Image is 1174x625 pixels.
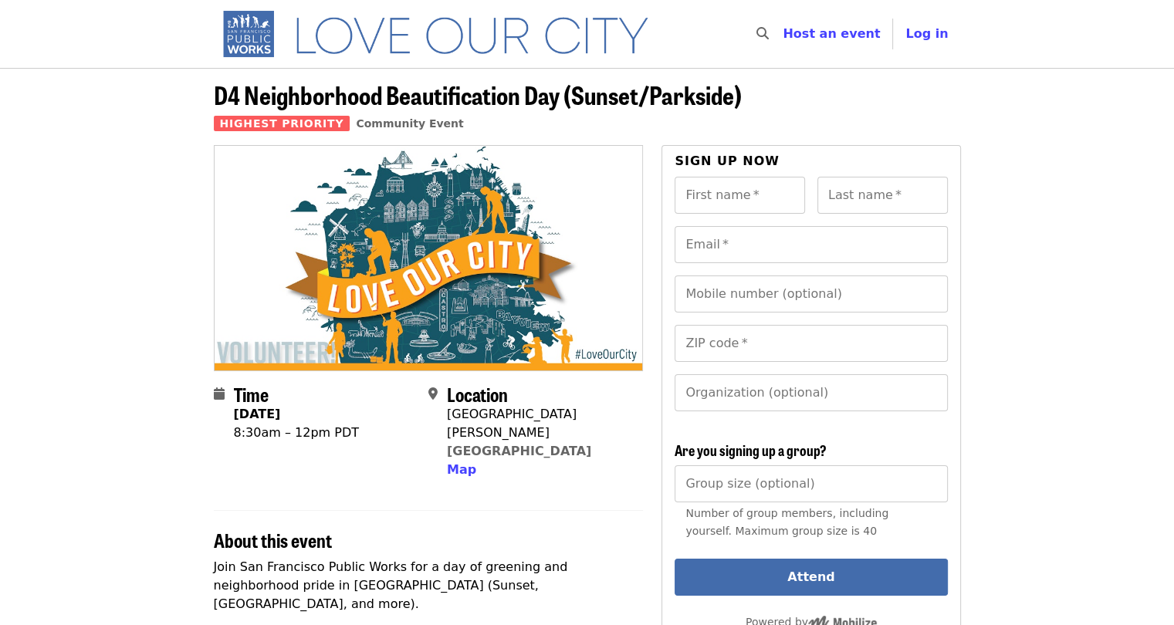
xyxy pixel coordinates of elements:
i: search icon [756,26,769,41]
input: Last name [817,177,948,214]
input: First name [675,177,805,214]
img: D4 Neighborhood Beautification Day (Sunset/Parkside) organized by SF Public Works [215,146,643,370]
a: [GEOGRAPHIC_DATA] [447,444,591,458]
button: Map [447,461,476,479]
i: calendar icon [214,387,225,401]
span: Are you signing up a group? [675,440,827,460]
span: Map [447,462,476,477]
span: About this event [214,526,332,553]
div: 8:30am – 12pm PDT [234,424,359,442]
strong: [DATE] [234,407,281,421]
a: Host an event [783,26,880,41]
button: Log in [893,19,960,49]
span: Highest Priority [214,116,350,131]
input: [object Object] [675,465,947,502]
span: Time [234,380,269,407]
span: D4 Neighborhood Beautification Day (Sunset/Parkside) [214,76,742,113]
input: Mobile number (optional) [675,275,947,312]
button: Attend [675,559,947,596]
span: Number of group members, including yourself. Maximum group size is 40 [685,507,888,537]
a: Community Event [356,117,463,130]
input: Search [778,15,790,52]
input: ZIP code [675,325,947,362]
img: SF Public Works - Home [214,9,672,59]
span: Location [447,380,508,407]
div: [GEOGRAPHIC_DATA][PERSON_NAME] [447,405,631,442]
i: map-marker-alt icon [428,387,438,401]
p: Join San Francisco Public Works for a day of greening and neighborhood pride in [GEOGRAPHIC_DATA]... [214,558,644,613]
span: Log in [905,26,948,41]
input: Email [675,226,947,263]
span: Sign up now [675,154,780,168]
input: Organization (optional) [675,374,947,411]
